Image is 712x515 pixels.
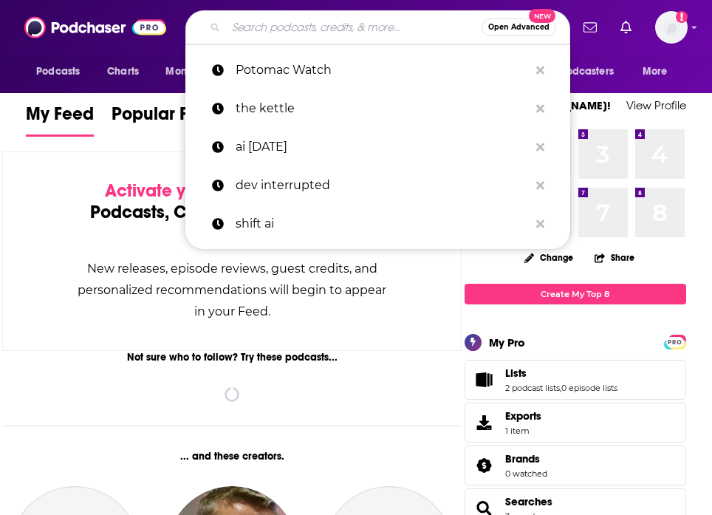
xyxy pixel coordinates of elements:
a: Lists [505,366,617,380]
a: the kettle [185,89,570,128]
span: Logged in as TrevorC [655,11,688,44]
span: My Feed [26,103,94,134]
button: Open AdvancedNew [482,18,556,36]
span: Exports [505,409,541,423]
span: 1 item [505,426,541,436]
button: open menu [533,58,635,86]
button: Change [516,248,582,267]
img: User Profile [655,11,688,44]
button: Share [594,243,635,272]
a: View Profile [626,98,686,112]
a: Searches [505,495,552,508]
div: Not sure who to follow? Try these podcasts... [2,351,462,364]
a: Exports [465,403,686,443]
p: dev interrupted [236,166,529,205]
span: Brands [505,452,540,465]
span: Exports [470,412,499,433]
a: Show notifications dropdown [615,15,637,40]
div: New releases, episode reviews, guest credits, and personalized recommendations will begin to appe... [77,258,387,322]
span: More [643,61,668,82]
a: Popular Feed [112,103,219,137]
svg: Add a profile image [676,11,688,23]
span: Podcasts [36,61,80,82]
div: ... and these creators. [2,450,462,463]
span: Open Advanced [488,24,550,31]
div: My Pro [489,335,525,349]
a: 0 episode lists [561,383,617,393]
a: Charts [97,58,148,86]
a: Lists [470,369,499,390]
a: 2 podcast lists [505,383,560,393]
a: ai [DATE] [185,128,570,166]
span: Brands [465,446,686,485]
span: New [529,9,555,23]
button: Show profile menu [655,11,688,44]
a: Create My Top 8 [465,284,686,304]
span: Activate your Feed [105,180,256,202]
span: PRO [666,337,684,348]
div: by following Podcasts, Creators, Lists, and other Users! [77,180,387,245]
button: open menu [26,58,99,86]
img: Podchaser - Follow, Share and Rate Podcasts [24,13,166,41]
a: shift ai [185,205,570,243]
a: My Feed [26,103,94,137]
input: Search podcasts, credits, & more... [226,16,482,39]
p: ai today [236,128,529,166]
button: open menu [632,58,686,86]
a: PRO [666,335,684,347]
span: Charts [107,61,139,82]
span: Lists [465,360,686,400]
a: Brands [505,452,547,465]
p: Potomac Watch [236,51,529,89]
button: open menu [155,58,237,86]
a: Show notifications dropdown [578,15,603,40]
a: dev interrupted [185,166,570,205]
p: shift ai [236,205,529,243]
div: Search podcasts, credits, & more... [185,10,570,44]
span: Popular Feed [112,103,219,134]
a: Brands [470,455,499,476]
p: the kettle [236,89,529,128]
span: For Podcasters [543,61,614,82]
a: Potomac Watch [185,51,570,89]
span: , [560,383,561,393]
span: Lists [505,366,527,380]
span: Monitoring [165,61,218,82]
a: 0 watched [505,468,547,479]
